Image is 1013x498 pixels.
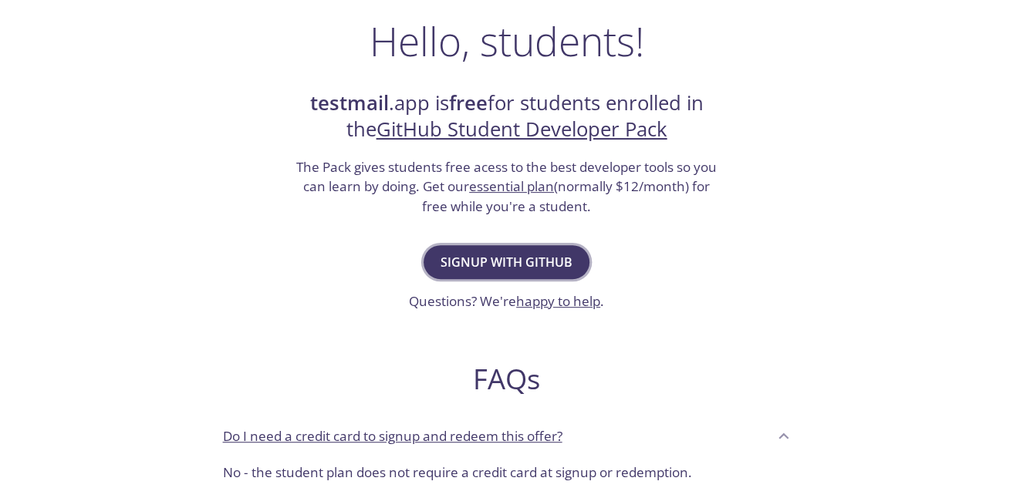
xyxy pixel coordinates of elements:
[370,18,644,64] h1: Hello, students!
[449,89,488,116] strong: free
[409,291,604,311] h3: Questions? We're .
[211,415,803,456] div: Do I need a credit card to signup and redeem this offer?
[441,251,572,273] span: Signup with GitHub
[211,362,803,396] h2: FAQs
[424,245,589,279] button: Signup with GitHub
[295,90,719,143] h2: .app is for students enrolled in the
[310,89,389,116] strong: testmail
[469,177,554,195] a: essential plan
[223,463,791,483] p: No - the student plan does not require a credit card at signup or redemption.
[516,292,600,310] a: happy to help
[223,426,562,446] p: Do I need a credit card to signup and redeem this offer?
[211,456,803,495] div: Do I need a credit card to signup and redeem this offer?
[376,116,667,143] a: GitHub Student Developer Pack
[295,157,719,217] h3: The Pack gives students free acess to the best developer tools so you can learn by doing. Get our...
